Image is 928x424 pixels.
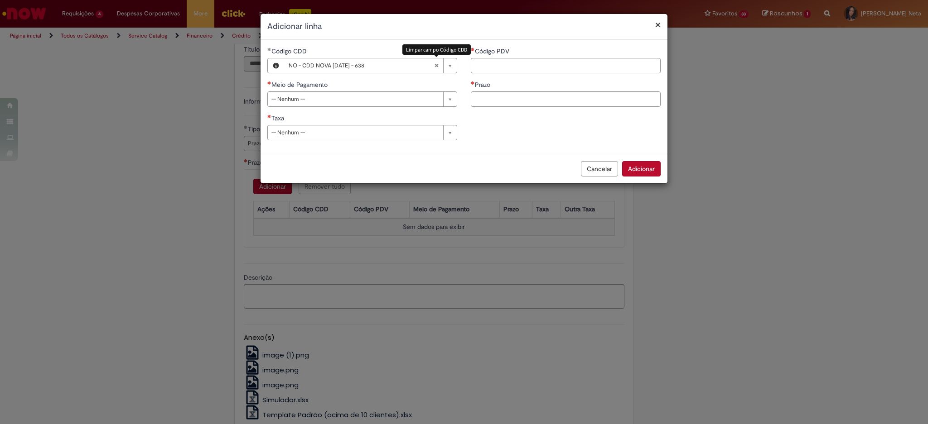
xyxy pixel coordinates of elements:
span: Necessários [471,48,475,51]
span: Código PDV [475,47,511,55]
span: Necessários - Código CDD [271,47,309,55]
span: Meio de Pagamento [271,81,329,89]
div: Limpar campo Código CDD [402,44,471,55]
span: -- Nenhum -- [271,125,439,140]
span: Necessários [471,81,475,85]
button: Fechar modal [655,20,661,29]
a: NO - CDD NOVA [DATE] - 638Limpar campo Código CDD [284,58,457,73]
button: Adicionar [622,161,661,176]
span: NO - CDD NOVA [DATE] - 638 [289,58,434,73]
span: Prazo [475,81,492,89]
h2: Adicionar linha [267,21,661,33]
span: -- Nenhum -- [271,92,439,106]
button: Código CDD, Visualizar este registro NO - CDD NOVA NATAL - 638 [268,58,284,73]
input: Código PDV [471,58,661,73]
span: Necessários [267,114,271,118]
input: Prazo [471,91,661,107]
abbr: Limpar campo Código CDD [430,58,443,73]
span: Taxa [271,114,286,122]
button: Cancelar [581,161,618,176]
span: Necessários [267,81,271,85]
span: Obrigatório Preenchido [267,48,271,51]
